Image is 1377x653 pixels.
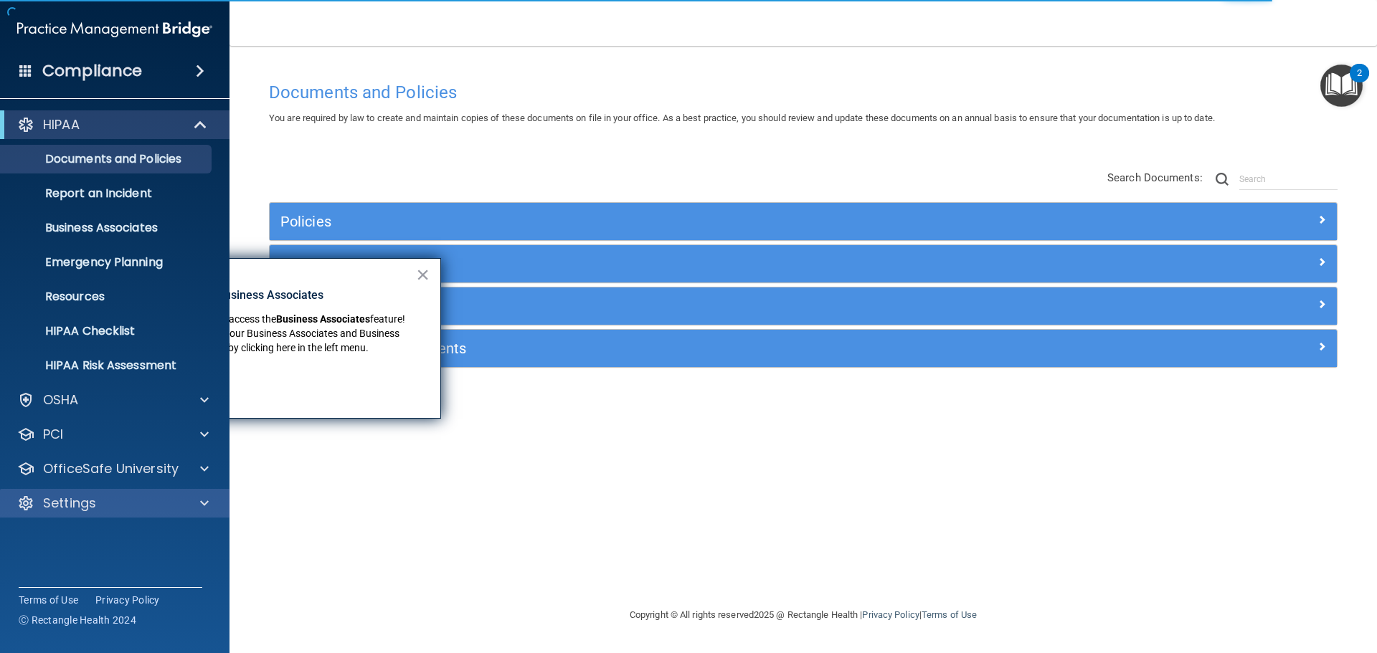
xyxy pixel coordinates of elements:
[541,592,1065,638] div: Copyright © All rights reserved 2025 @ Rectangle Health | |
[269,83,1338,102] h4: Documents and Policies
[43,116,80,133] p: HIPAA
[416,263,430,286] button: Close
[280,214,1059,229] h5: Policies
[19,613,136,627] span: Ⓒ Rectangle Health 2024
[280,298,1059,314] h5: Practice Forms and Logs
[43,460,179,477] p: OfficeSafe University
[280,256,1059,272] h5: Privacy Documents
[9,221,205,235] p: Business Associates
[1107,171,1203,184] span: Search Documents:
[1129,551,1360,609] iframe: Drift Widget Chat Controller
[42,61,142,81] h4: Compliance
[1239,168,1338,190] input: Search
[9,186,205,201] p: Report an Incident
[9,358,205,373] p: HIPAA Risk Assessment
[95,593,160,607] a: Privacy Policy
[276,313,370,325] strong: Business Associates
[17,15,212,44] img: PMB logo
[1320,65,1363,107] button: Open Resource Center, 2 new notifications
[862,609,919,620] a: Privacy Policy
[43,495,96,512] p: Settings
[1357,73,1362,92] div: 2
[126,287,415,303] p: New Location for Business Associates
[9,324,205,338] p: HIPAA Checklist
[280,340,1059,356] h5: Employee Acknowledgments
[126,313,407,353] span: feature! You can now manage your Business Associates and Business Associate Agreements by clickin...
[9,152,205,166] p: Documents and Policies
[19,593,78,607] a: Terms of Use
[9,255,205,270] p: Emergency Planning
[1216,173,1229,186] img: ic-search.3b580494.png
[922,609,977,620] a: Terms of Use
[43,391,79,409] p: OSHA
[9,290,205,304] p: Resources
[43,426,63,443] p: PCI
[269,113,1215,123] span: You are required by law to create and maintain copies of these documents on file in your office. ...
